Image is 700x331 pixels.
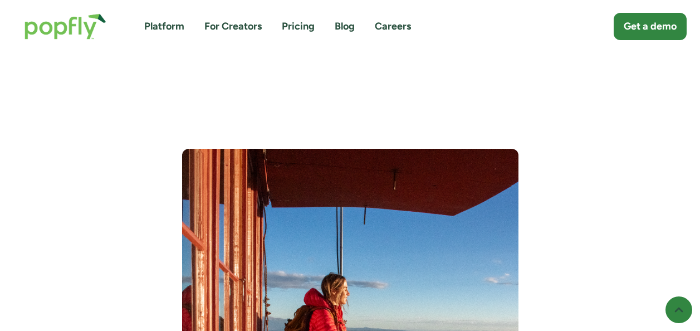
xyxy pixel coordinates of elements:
[282,20,315,33] a: Pricing
[624,20,677,33] div: Get a demo
[144,20,184,33] a: Platform
[204,20,262,33] a: For Creators
[13,2,118,51] a: home
[614,13,687,40] a: Get a demo
[375,20,411,33] a: Careers
[335,20,355,33] a: Blog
